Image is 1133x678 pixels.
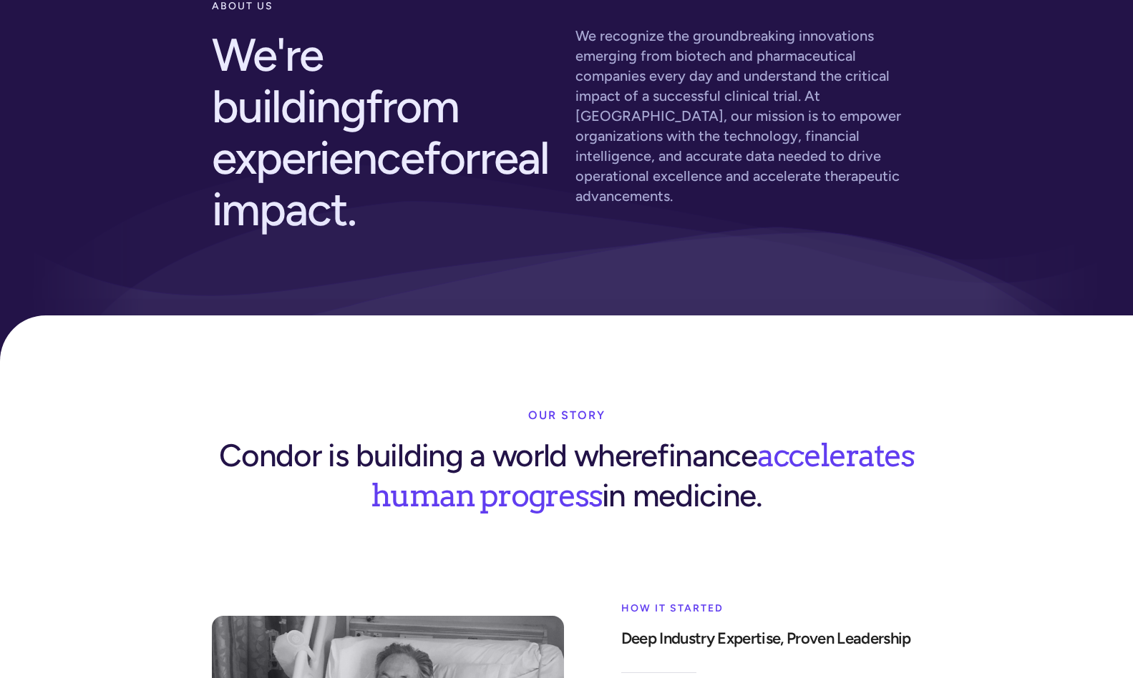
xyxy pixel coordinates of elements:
div: How it started [621,594,922,623]
h2: We're building for [212,21,558,244]
span: real impact. [212,130,549,237]
div: our story [528,401,606,430]
span: accelerates human progress [371,431,913,514]
div: Condor is building a world where in medicine. [212,430,922,516]
strong: Deep Industry Expertise, Proven Leadership [621,629,911,648]
p: We recognize the groundbreaking innovations emerging from biotech and pharmaceutical companies ev... [575,26,922,206]
span: finance [657,436,757,474]
span: from experience [212,79,459,185]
